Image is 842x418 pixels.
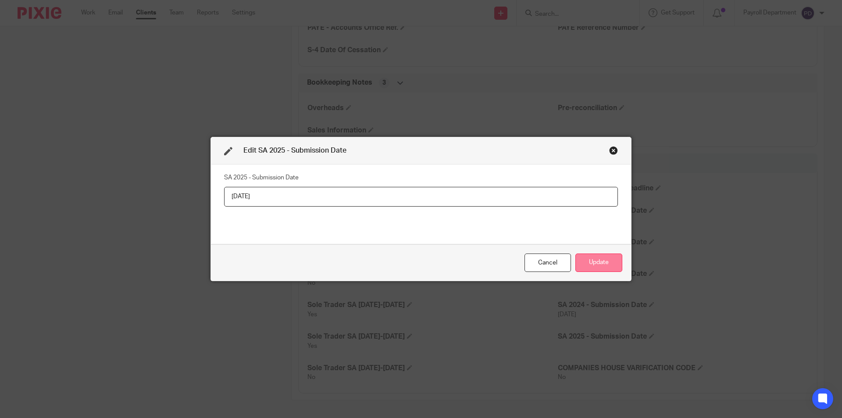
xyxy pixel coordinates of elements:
[224,187,618,207] input: SA 2025 - Submission Date
[609,146,618,155] div: Close this dialog window
[575,254,622,272] button: Update
[243,147,346,154] span: Edit SA 2025 - Submission Date
[224,173,299,182] label: SA 2025 - Submission Date
[524,254,571,272] div: Close this dialog window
